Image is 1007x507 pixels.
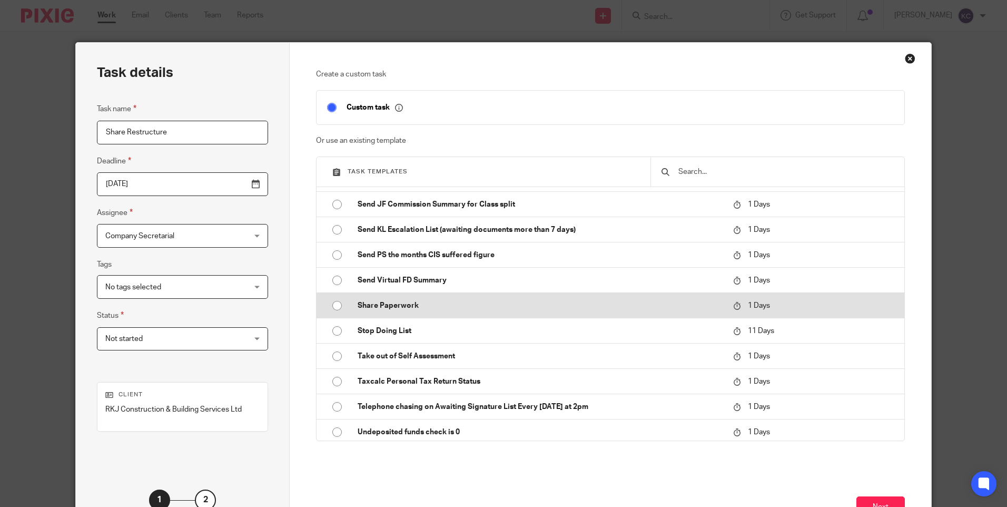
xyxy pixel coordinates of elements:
[358,199,723,210] p: Send JF Commission Summary for Class split
[748,251,770,259] span: 1 Days
[97,64,173,82] h2: Task details
[97,121,268,144] input: Task name
[347,103,403,112] p: Custom task
[105,284,161,291] span: No tags selected
[748,403,770,411] span: 1 Days
[748,302,770,309] span: 1 Days
[358,225,723,235] p: Send KL Escalation List (awaiting documents more than 7 days)
[316,69,904,80] p: Create a custom task
[97,207,133,219] label: Assignee
[748,378,770,385] span: 1 Days
[97,155,131,167] label: Deadline
[105,335,143,343] span: Not started
[748,353,770,360] span: 1 Days
[748,201,770,208] span: 1 Days
[748,277,770,284] span: 1 Days
[97,172,268,196] input: Pick a date
[97,259,112,270] label: Tags
[677,166,894,178] input: Search...
[358,427,723,437] p: Undeposited funds check is 0
[905,53,915,64] div: Close this dialog window
[748,428,770,436] span: 1 Days
[358,326,723,336] p: Stop Doing List
[97,309,124,321] label: Status
[348,169,408,174] span: Task templates
[358,351,723,362] p: Take out of Self Assessment
[358,402,723,412] p: Telephone chasing on Awaiting Signature List Every [DATE] at 2pm
[105,404,260,415] p: RKJ Construction & Building Services Ltd
[97,103,136,115] label: Task name
[358,275,723,286] p: Send Virtual FD Summary
[105,232,174,240] span: Company Secretarial
[748,327,774,335] span: 11 Days
[358,300,723,311] p: Share Paperwork
[316,135,904,146] p: Or use an existing template
[358,376,723,387] p: Taxcalc Personal Tax Return Status
[358,250,723,260] p: Send PS the months CIS suffered figure
[748,226,770,233] span: 1 Days
[105,391,260,399] p: Client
